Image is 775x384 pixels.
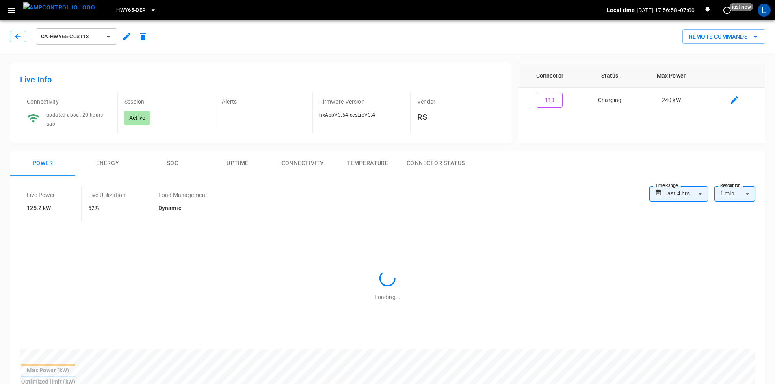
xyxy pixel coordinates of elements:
[714,186,755,202] div: 1 min
[205,150,270,176] button: Uptime
[222,98,306,106] p: Alerts
[140,150,205,176] button: SOC
[116,6,145,15] span: HWY65-DER
[581,63,639,88] th: Status
[124,98,208,106] p: Session
[36,28,117,45] button: ca-hwy65-ccs113
[75,150,140,176] button: Energy
[88,191,126,199] p: Live Utilization
[721,4,734,17] button: set refresh interval
[537,93,563,108] button: 113
[27,98,111,106] p: Connectivity
[335,150,400,176] button: Temperature
[518,63,581,88] th: Connector
[319,98,403,106] p: Firmware Version
[518,63,765,113] table: connector table
[639,63,704,88] th: Max Power
[375,294,400,300] span: Loading...
[46,112,103,127] span: updated about 20 hours ago
[319,112,375,118] span: hxAppV3.54-ccsLibV3.4
[158,204,207,213] h6: Dynamic
[27,191,55,199] p: Live Power
[88,204,126,213] h6: 52%
[270,150,335,176] button: Connectivity
[655,182,678,189] label: Time Range
[417,98,501,106] p: Vendor
[639,88,704,113] td: 240 kW
[158,191,207,199] p: Load Management
[682,29,765,44] button: Remote Commands
[10,150,75,176] button: Power
[23,2,95,13] img: ampcontrol.io logo
[581,88,639,113] td: Charging
[20,73,501,86] h6: Live Info
[27,204,55,213] h6: 125.2 kW
[607,6,635,14] p: Local time
[129,114,145,122] p: Active
[417,111,501,124] h6: RS
[720,182,740,189] label: Resolution
[400,150,471,176] button: Connector Status
[41,32,101,41] span: ca-hwy65-ccs113
[636,6,695,14] p: [DATE] 17:56:58 -07:00
[758,4,771,17] div: profile-icon
[113,2,159,18] button: HWY65-DER
[664,186,708,202] div: Last 4 hrs
[730,3,753,11] span: just now
[682,29,765,44] div: remote commands options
